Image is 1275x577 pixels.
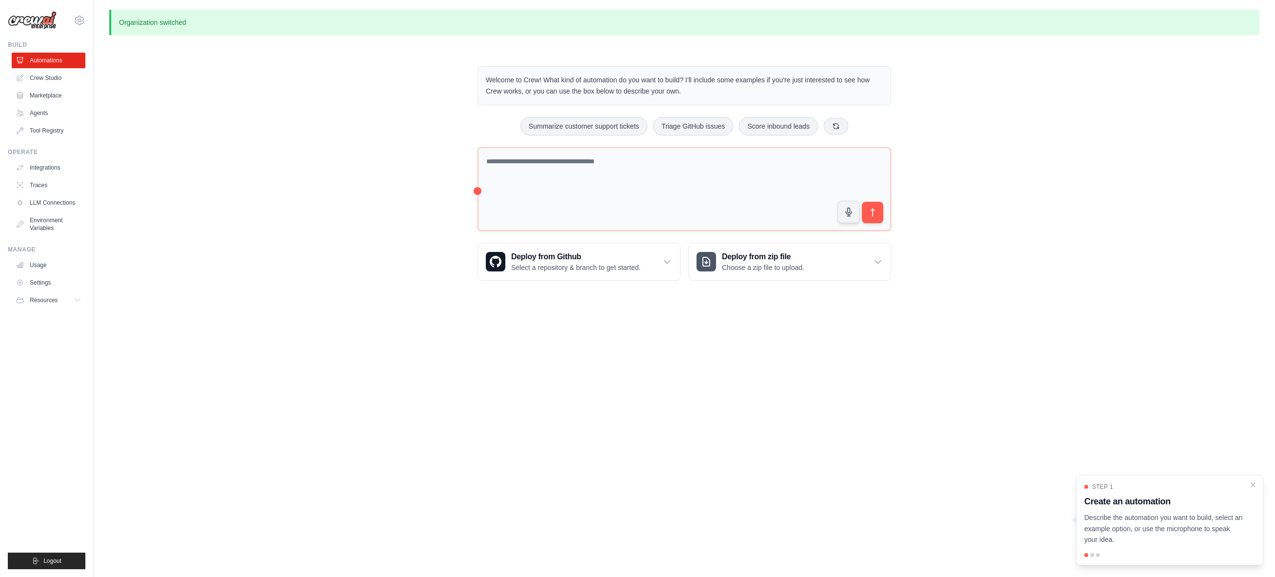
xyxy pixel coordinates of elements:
button: Resources [12,292,85,308]
a: Integrations [12,160,85,175]
a: Traces [12,177,85,193]
p: Select a repository & branch to get started. [511,263,640,272]
div: Operate [8,148,85,156]
a: Automations [12,53,85,68]
a: Tool Registry [12,123,85,138]
button: Summarize customer support tickets [520,117,647,135]
button: Close walkthrough [1249,481,1257,489]
p: Choose a zip file to upload. [722,263,804,272]
a: Usage [12,257,85,273]
a: Environment Variables [12,212,85,236]
button: Logout [8,553,85,569]
span: Step 1 [1092,483,1113,491]
h3: Deploy from zip file [722,251,804,263]
div: Manage [8,246,85,253]
p: Organization switched [109,10,1259,35]
a: Settings [12,275,85,290]
span: Resources [30,296,58,304]
button: Score inbound leads [739,117,818,135]
img: Logo [8,11,57,30]
a: Agents [12,105,85,121]
p: Describe the automation you want to build, select an example option, or use the microphone to spe... [1084,512,1243,545]
div: Build [8,41,85,49]
p: Welcome to Crew! What kind of automation do you want to build? I'll include some examples if you'... [486,75,883,97]
h3: Create an automation [1084,495,1243,508]
a: Marketplace [12,88,85,103]
h3: Deploy from Github [511,251,640,263]
span: Logout [43,557,61,565]
a: LLM Connections [12,195,85,211]
button: Triage GitHub issues [653,117,733,135]
a: Crew Studio [12,70,85,86]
